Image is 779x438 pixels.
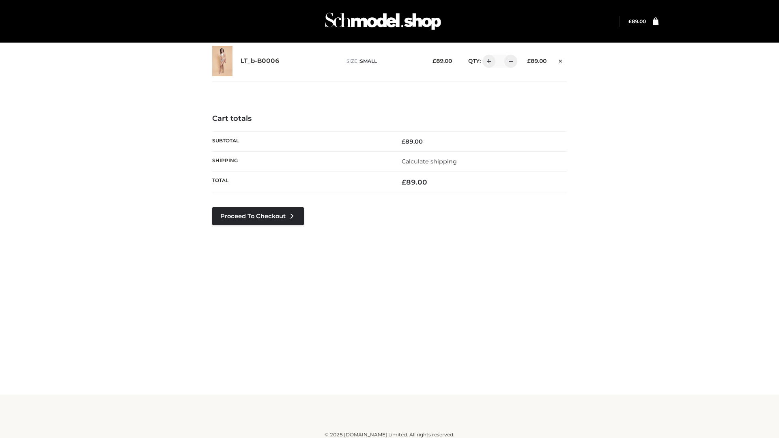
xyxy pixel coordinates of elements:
bdi: 89.00 [402,138,423,145]
bdi: 89.00 [402,178,427,186]
a: £89.00 [628,18,646,24]
th: Shipping [212,151,389,171]
span: SMALL [360,58,377,64]
p: size : [346,58,420,65]
h4: Cart totals [212,114,567,123]
span: £ [527,58,531,64]
a: Remove this item [555,55,567,65]
div: QTY: [460,55,514,68]
span: £ [402,138,405,145]
th: Total [212,172,389,193]
bdi: 89.00 [527,58,547,64]
bdi: 89.00 [628,18,646,24]
a: LT_b-B0006 [241,57,280,65]
bdi: 89.00 [433,58,452,64]
th: Subtotal [212,131,389,151]
span: £ [402,178,406,186]
span: £ [433,58,436,64]
a: Proceed to Checkout [212,207,304,225]
a: Calculate shipping [402,158,457,165]
img: Schmodel Admin 964 [322,5,444,37]
span: £ [628,18,632,24]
